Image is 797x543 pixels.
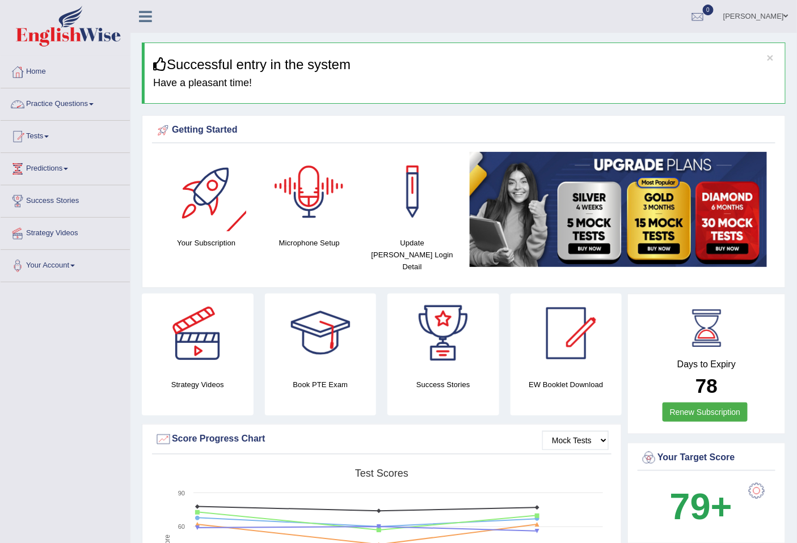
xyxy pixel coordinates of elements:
[161,237,252,249] h4: Your Subscription
[142,379,254,391] h4: Strategy Videos
[511,379,622,391] h4: EW Booklet Download
[703,5,714,15] span: 0
[470,152,768,267] img: small5.jpg
[153,78,777,89] h4: Have a pleasant time!
[178,490,185,497] text: 90
[155,431,609,448] div: Score Progress Chart
[355,468,408,479] tspan: Test scores
[695,375,718,397] b: 78
[1,185,130,214] a: Success Stories
[1,88,130,117] a: Practice Questions
[767,52,774,63] button: ×
[1,218,130,246] a: Strategy Videos
[1,56,130,84] a: Home
[1,121,130,149] a: Tests
[178,523,185,530] text: 60
[153,57,777,72] h3: Successful entry in the system
[264,237,356,249] h4: Microphone Setup
[155,122,773,139] div: Getting Started
[1,153,130,181] a: Predictions
[1,250,130,278] a: Your Account
[663,402,748,422] a: Renew Subscription
[265,379,377,391] h4: Book PTE Exam
[640,359,773,370] h4: Days to Expiry
[366,237,458,273] h4: Update [PERSON_NAME] Login Detail
[387,379,499,391] h4: Success Stories
[670,486,732,527] b: 79+
[640,449,773,466] div: Your Target Score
